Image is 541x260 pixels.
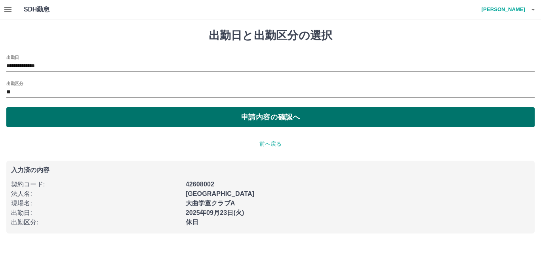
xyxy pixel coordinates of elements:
[186,200,235,207] b: 大曲学童クラブA
[11,208,181,218] p: 出勤日 :
[6,140,535,148] p: 前へ戻る
[11,218,181,227] p: 出勤区分 :
[186,219,198,226] b: 休日
[11,189,181,199] p: 法人名 :
[6,29,535,42] h1: 出勤日と出勤区分の選択
[11,199,181,208] p: 現場名 :
[186,190,255,197] b: [GEOGRAPHIC_DATA]
[11,167,530,173] p: 入力済の内容
[6,107,535,127] button: 申請内容の確認へ
[186,181,214,188] b: 42608002
[11,180,181,189] p: 契約コード :
[186,209,244,216] b: 2025年09月23日(火)
[6,80,23,86] label: 出勤区分
[6,54,19,60] label: 出勤日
